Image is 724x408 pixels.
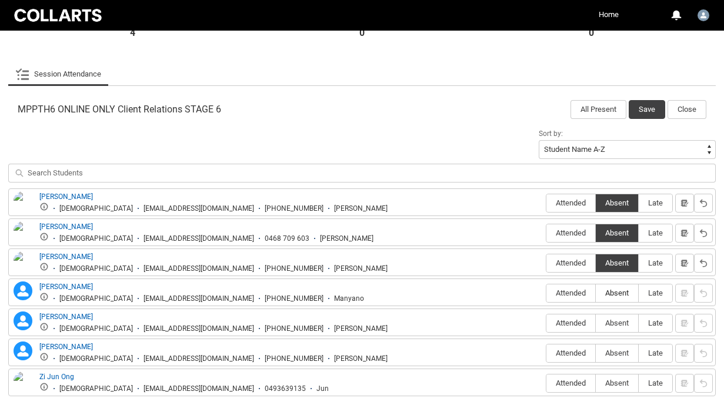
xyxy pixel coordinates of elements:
[265,324,323,333] div: [PHONE_NUMBER]
[639,349,672,357] span: Late
[639,198,672,207] span: Late
[639,288,672,297] span: Late
[39,223,93,231] a: [PERSON_NAME]
[59,294,133,303] div: [DEMOGRAPHIC_DATA]
[675,224,694,243] button: Notes
[265,294,323,303] div: [PHONE_NUMBER]
[639,258,672,267] span: Late
[546,319,595,327] span: Attended
[596,349,638,357] span: Absent
[144,384,254,393] div: [EMAIL_ADDRESS][DOMAIN_NAME]
[59,384,133,393] div: [DEMOGRAPHIC_DATA]
[675,254,694,273] button: Notes
[334,354,388,363] div: [PERSON_NAME]
[629,100,665,119] button: Save
[334,294,364,303] div: Manyano
[14,221,32,247] img: Jessica Barr
[546,228,595,237] span: Attended
[589,27,594,39] strong: 0
[320,234,373,243] div: [PERSON_NAME]
[639,379,672,387] span: Late
[39,313,93,321] a: [PERSON_NAME]
[15,62,101,86] a: Session Attendance
[14,281,32,300] lightning-icon: Manyano Mafani
[59,204,133,213] div: [DEMOGRAPHIC_DATA]
[265,264,323,273] div: [PHONE_NUMBER]
[18,104,221,115] span: MPPTH6 ONLINE ONLY Client Relations STAGE 6
[639,228,672,237] span: Late
[39,193,93,201] a: [PERSON_NAME]
[334,324,388,333] div: [PERSON_NAME]
[694,194,713,213] button: Reset
[596,198,638,207] span: Absent
[596,379,638,387] span: Absent
[596,6,622,24] a: Home
[359,27,365,39] strong: 0
[144,354,254,363] div: [EMAIL_ADDRESS][DOMAIN_NAME]
[144,264,254,273] div: [EMAIL_ADDRESS][DOMAIN_NAME]
[694,374,713,393] button: Reset
[668,100,706,119] button: Close
[39,253,93,261] a: [PERSON_NAME]
[546,349,595,357] span: Attended
[596,319,638,327] span: Absent
[59,264,133,273] div: [DEMOGRAPHIC_DATA]
[546,258,595,267] span: Attended
[59,354,133,363] div: [DEMOGRAPHIC_DATA]
[546,379,595,387] span: Attended
[546,198,595,207] span: Attended
[570,100,626,119] button: All Present
[334,204,388,213] div: [PERSON_NAME]
[265,204,323,213] div: [PHONE_NUMBER]
[694,224,713,243] button: Reset
[14,191,32,217] img: Aaron Clarke
[39,343,93,351] a: [PERSON_NAME]
[14,311,32,330] lightning-icon: Ronald Dyball
[265,354,323,363] div: [PHONE_NUMBER]
[265,234,309,243] div: 0468 709 603
[39,283,93,291] a: [PERSON_NAME]
[539,130,563,138] span: Sort by:
[546,288,595,297] span: Attended
[694,314,713,333] button: Reset
[694,344,713,363] button: Reset
[639,319,672,327] span: Late
[59,324,133,333] div: [DEMOGRAPHIC_DATA]
[39,373,74,381] a: Zi Jun Ong
[596,258,638,267] span: Absent
[59,234,133,243] div: [DEMOGRAPHIC_DATA]
[144,294,254,303] div: [EMAIL_ADDRESS][DOMAIN_NAME]
[130,27,135,39] strong: 4
[334,264,388,273] div: [PERSON_NAME]
[596,288,638,297] span: Absent
[8,164,716,183] input: Search Students
[265,384,306,393] div: 0493639135
[675,194,694,213] button: Notes
[316,384,329,393] div: Jun
[596,228,638,237] span: Absent
[14,341,32,360] lightning-icon: Sahan Wijesinghe
[698,9,709,21] img: Faculty.mhewes
[144,204,254,213] div: [EMAIL_ADDRESS][DOMAIN_NAME]
[144,234,254,243] div: [EMAIL_ADDRESS][DOMAIN_NAME]
[144,324,254,333] div: [EMAIL_ADDRESS][DOMAIN_NAME]
[14,371,32,397] img: Zi Jun Ong
[694,284,713,303] button: Reset
[8,62,108,86] li: Session Attendance
[695,5,712,24] button: User Profile Faculty.mhewes
[694,254,713,273] button: Reset
[14,251,32,277] img: Lucy Clapperton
